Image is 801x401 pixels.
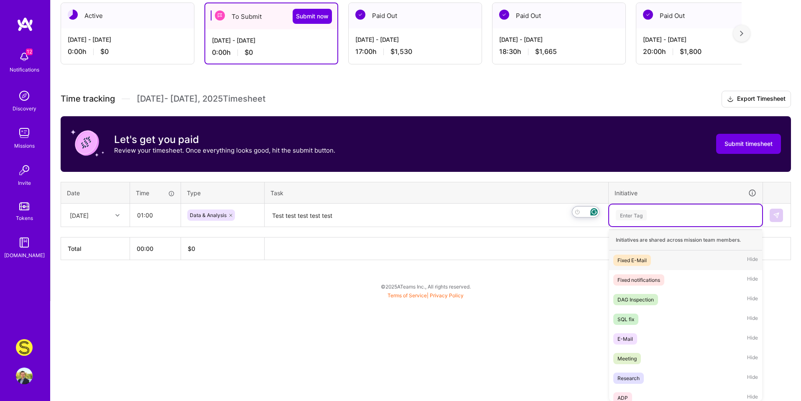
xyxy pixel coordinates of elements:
[430,292,464,299] a: Privacy Policy
[643,47,763,56] div: 20:00 h
[617,256,647,265] div: Fixed E-Mail
[16,368,33,384] img: User Avatar
[499,35,619,44] div: [DATE] - [DATE]
[26,49,33,55] span: 12
[609,230,762,250] div: Initiatives are shared across mission team members.
[16,49,33,65] img: bell
[643,10,653,20] img: Paid Out
[137,94,265,104] span: [DATE] - [DATE] , 2025 Timesheet
[617,315,634,324] div: SQL fix
[16,234,33,251] img: guide book
[14,141,35,150] div: Missions
[212,36,331,45] div: [DATE] - [DATE]
[100,47,109,56] span: $0
[68,47,187,56] div: 0:00 h
[61,94,115,104] span: Time tracking
[747,255,758,266] span: Hide
[617,374,640,383] div: Research
[14,339,35,356] a: Studs: A Fresh Take on Ear Piercing & Earrings
[265,204,607,227] textarea: To enrich screen reader interactions, please activate Accessibility in Grammarly extension settings
[680,47,702,56] span: $1,800
[68,10,78,20] img: Active
[349,3,482,28] div: Paid Out
[16,87,33,104] img: discovery
[747,294,758,305] span: Hide
[617,276,660,284] div: Fixed notifications
[535,47,557,56] span: $1,665
[617,295,654,304] div: DAG Inspection
[747,274,758,286] span: Hide
[388,292,427,299] a: Terms of Service
[16,162,33,179] img: Invite
[388,292,464,299] span: |
[499,47,619,56] div: 18:30 h
[747,373,758,384] span: Hide
[61,182,130,204] th: Date
[773,212,780,219] img: Submit
[61,238,130,260] th: Total
[616,209,647,222] div: Enter Tag
[188,245,195,252] span: $ 0
[70,211,89,220] div: [DATE]
[724,140,773,148] span: Submit timesheet
[205,3,337,29] div: To Submit
[716,134,781,154] button: Submit timesheet
[17,17,33,32] img: logo
[722,91,791,107] button: Export Timesheet
[617,335,633,343] div: E-Mail
[190,212,227,218] span: Data & Analysis
[19,202,29,210] img: tokens
[50,276,801,297] div: © 2025 ATeams Inc., All rights reserved.
[617,354,637,363] div: Meeting
[727,95,734,104] i: icon Download
[492,3,625,28] div: Paid Out
[245,48,253,57] span: $0
[181,182,265,204] th: Type
[16,214,33,222] div: Tokens
[61,3,194,28] div: Active
[747,314,758,325] span: Hide
[16,339,33,356] img: Studs: A Fresh Take on Ear Piercing & Earrings
[130,238,181,260] th: 00:00
[13,104,36,113] div: Discovery
[747,333,758,345] span: Hide
[18,179,31,187] div: Invite
[4,251,45,260] div: [DOMAIN_NAME]
[643,35,763,44] div: [DATE] - [DATE]
[499,10,509,20] img: Paid Out
[740,31,743,36] img: right
[212,48,331,57] div: 0:00 h
[10,65,39,74] div: Notifications
[136,189,175,197] div: Time
[130,204,180,226] input: HH:MM
[293,9,332,24] button: Submit now
[296,12,329,20] span: Submit now
[16,125,33,141] img: teamwork
[355,47,475,56] div: 17:00 h
[114,133,335,146] h3: Let's get you paid
[355,10,365,20] img: Paid Out
[115,213,120,217] i: icon Chevron
[114,146,335,155] p: Review your timesheet. Once everything looks good, hit the submit button.
[265,182,609,204] th: Task
[14,368,35,384] a: User Avatar
[215,10,225,20] img: To Submit
[390,47,412,56] span: $1,530
[615,188,757,198] div: Initiative
[68,35,187,44] div: [DATE] - [DATE]
[747,353,758,364] span: Hide
[355,35,475,44] div: [DATE] - [DATE]
[71,126,104,160] img: coin
[636,3,769,28] div: Paid Out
